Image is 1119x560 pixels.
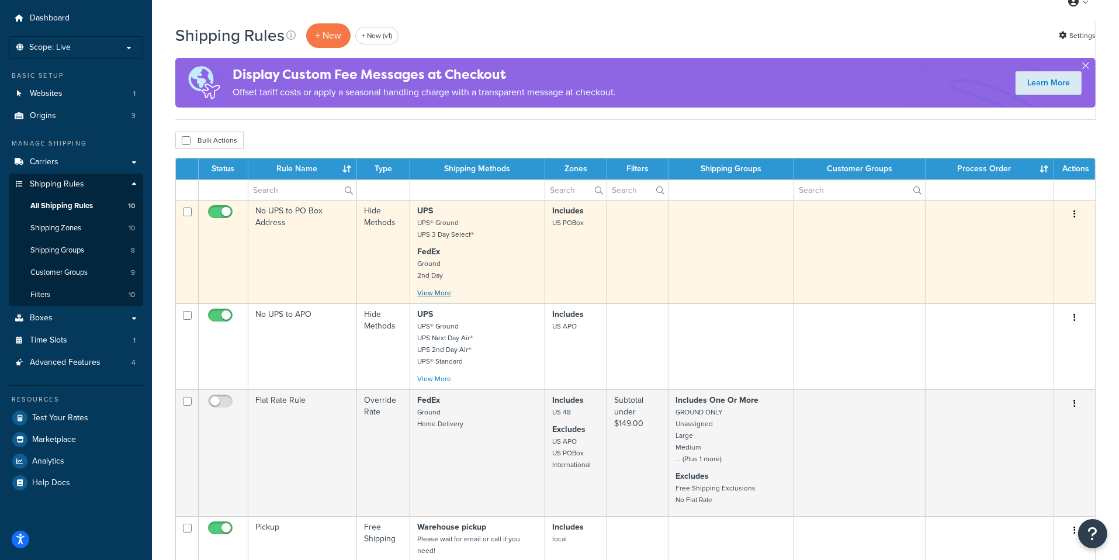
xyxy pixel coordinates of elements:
[248,303,357,389] td: No UPS to APO
[30,336,67,345] span: Time Slots
[30,268,88,278] span: Customer Groups
[9,451,143,472] a: Analytics
[131,111,136,121] span: 3
[1078,519,1107,548] button: Open Resource Center
[9,83,143,105] a: Websites 1
[675,407,722,464] small: GROUND ONLY Unassigned Large Medium ... (Plus 1 more)
[9,330,143,351] li: Time Slots
[133,89,136,99] span: 1
[417,394,440,406] strong: FedEx
[32,457,64,466] span: Analytics
[175,24,285,47] h1: Shipping Rules
[417,258,443,281] small: Ground 2nd Day
[175,132,244,149] button: Bulk Actions
[133,336,136,345] span: 1
[607,158,668,179] th: Filters
[9,174,143,307] li: Shipping Rules
[129,290,135,300] span: 10
[417,246,440,258] strong: FedEx
[9,71,143,81] div: Basic Setup
[668,158,794,179] th: Shipping Groups
[552,321,577,331] small: US APO
[32,478,70,488] span: Help Docs
[9,262,143,284] a: Customer Groups 9
[552,217,584,228] small: US POBox
[32,435,76,445] span: Marketplace
[607,389,668,516] td: Subtotal under $149.00
[9,105,143,127] li: Origins
[30,179,84,189] span: Shipping Rules
[30,290,50,300] span: Filters
[9,240,143,261] a: Shipping Groups 8
[552,394,584,406] strong: Includes
[9,195,143,217] a: All Shipping Rules 10
[9,429,143,450] a: Marketplace
[552,308,584,320] strong: Includes
[9,195,143,217] li: All Shipping Rules
[675,483,756,505] small: Free Shipping Exclusions No Flat Rate
[199,158,248,179] th: Status
[9,352,143,374] a: Advanced Features 4
[357,200,410,303] td: Hide Methods
[417,321,473,367] small: UPS® Ground UPS Next Day Air® UPS 2nd Day Air® UPS® Standard
[30,246,84,255] span: Shipping Groups
[9,395,143,405] div: Resources
[9,472,143,493] li: Help Docs
[417,521,486,533] strong: Warehouse pickup
[410,158,545,179] th: Shipping Methods
[552,436,591,470] small: US APO US POBox International
[1054,158,1095,179] th: Actions
[607,180,668,200] input: Search
[1016,71,1082,95] a: Learn More
[131,358,136,368] span: 4
[357,303,410,389] td: Hide Methods
[357,158,410,179] th: Type
[248,158,357,179] th: Rule Name : activate to sort column ascending
[9,284,143,306] li: Filters
[30,157,58,167] span: Carriers
[675,470,709,482] strong: Excludes
[9,407,143,428] a: Test Your Rates
[417,288,451,298] a: View More
[1059,27,1096,44] a: Settings
[552,205,584,217] strong: Includes
[417,205,433,217] strong: UPS
[9,83,143,105] li: Websites
[30,111,56,121] span: Origins
[417,308,433,320] strong: UPS
[9,105,143,127] a: Origins 3
[357,389,410,516] td: Override Rate
[128,201,135,211] span: 10
[9,151,143,173] a: Carriers
[306,23,351,47] p: + New
[248,180,356,200] input: Search
[417,534,520,556] small: Please wait for email or call if you need!
[9,284,143,306] a: Filters 10
[9,139,143,148] div: Manage Shipping
[32,413,88,423] span: Test Your Rates
[30,358,101,368] span: Advanced Features
[926,158,1054,179] th: Process Order : activate to sort column ascending
[233,84,616,101] p: Offset tariff costs or apply a seasonal handling charge with a transparent message at checkout.
[248,389,357,516] td: Flat Rate Rule
[29,43,71,53] span: Scope: Live
[175,58,233,108] img: duties-banner-06bc72dcb5fe05cb3f9472aba00be2ae8eb53ab6f0d8bb03d382ba314ac3c341.png
[552,534,567,544] small: local
[552,521,584,533] strong: Includes
[30,313,53,323] span: Boxes
[794,180,925,200] input: Search
[30,201,93,211] span: All Shipping Rules
[9,262,143,284] li: Customer Groups
[9,330,143,351] a: Time Slots 1
[9,217,143,239] li: Shipping Zones
[9,8,143,29] a: Dashboard
[129,223,135,233] span: 10
[9,352,143,374] li: Advanced Features
[233,65,616,84] h4: Display Custom Fee Messages at Checkout
[9,307,143,329] a: Boxes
